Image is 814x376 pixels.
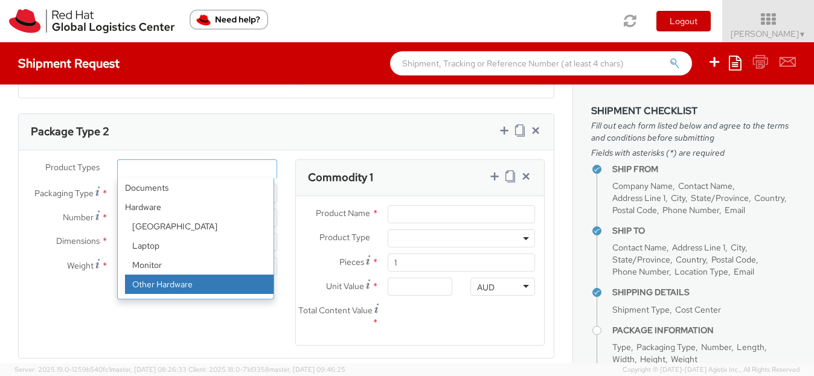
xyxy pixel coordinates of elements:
[612,304,670,315] span: Shipment Type
[269,365,345,374] span: master, [DATE] 09:46:25
[477,281,495,293] div: AUD
[316,208,370,218] span: Product Name
[125,275,274,294] li: Other Hardware
[672,242,725,253] span: Address Line 1
[612,193,665,203] span: Address Line 1
[799,30,806,39] span: ▼
[701,342,731,352] span: Number
[675,266,728,277] span: Location Type
[125,294,274,313] li: Server
[612,180,673,191] span: Company Name
[731,242,745,253] span: City
[63,212,94,223] span: Number
[125,255,274,275] li: Monitor
[640,354,665,365] span: Height
[326,281,364,292] span: Unit Value
[612,354,635,365] span: Width
[31,126,109,138] h3: Package Type 2
[623,365,800,375] span: Copyright © [DATE]-[DATE] Agistix Inc., All Rights Reserved
[612,242,667,253] span: Contact Name
[612,288,796,297] h4: Shipping Details
[14,365,187,374] span: Server: 2025.19.0-1259b540fc1
[67,260,94,271] span: Weight
[671,354,697,365] span: Weight
[671,193,685,203] span: City
[118,197,274,333] li: Hardware
[591,119,796,144] span: Fill out each form listed below and agree to the terms and conditions before submitting
[737,342,764,352] span: Length
[298,305,373,316] span: Total Content Value
[678,180,732,191] span: Contact Name
[636,342,696,352] span: Packaging Type
[754,193,784,203] span: Country
[612,266,669,277] span: Phone Number
[125,236,274,255] li: Laptop
[111,365,187,374] span: master, [DATE] 08:26:33
[662,205,719,215] span: Phone Number
[612,342,631,352] span: Type
[612,205,657,215] span: Postal Code
[56,235,100,246] span: Dimensions
[676,254,706,265] span: Country
[691,193,749,203] span: State/Province
[591,147,796,159] span: Fields with asterisks (*) are required
[125,217,274,236] li: [GEOGRAPHIC_DATA]
[711,254,756,265] span: Postal Code
[612,254,670,265] span: State/Province
[188,365,345,374] span: Client: 2025.18.0-71d3358
[731,28,806,39] span: [PERSON_NAME]
[34,188,94,199] span: Packaging Type
[390,51,692,75] input: Shipment, Tracking or Reference Number (at least 4 chars)
[319,232,370,243] span: Product Type
[734,266,754,277] span: Email
[339,257,364,267] span: Pieces
[118,178,274,197] li: Documents
[18,57,120,70] h4: Shipment Request
[612,226,796,235] h4: Ship To
[9,9,175,33] img: rh-logistics-00dfa346123c4ec078e1.svg
[612,326,796,335] h4: Package Information
[725,205,745,215] span: Email
[656,11,711,31] button: Logout
[45,162,100,173] span: Product Types
[612,165,796,174] h4: Ship From
[190,10,268,30] button: Need help?
[118,197,274,217] strong: Hardware
[675,304,721,315] span: Cost Center
[591,106,796,116] h3: Shipment Checklist
[308,171,373,183] h3: Commodity 1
